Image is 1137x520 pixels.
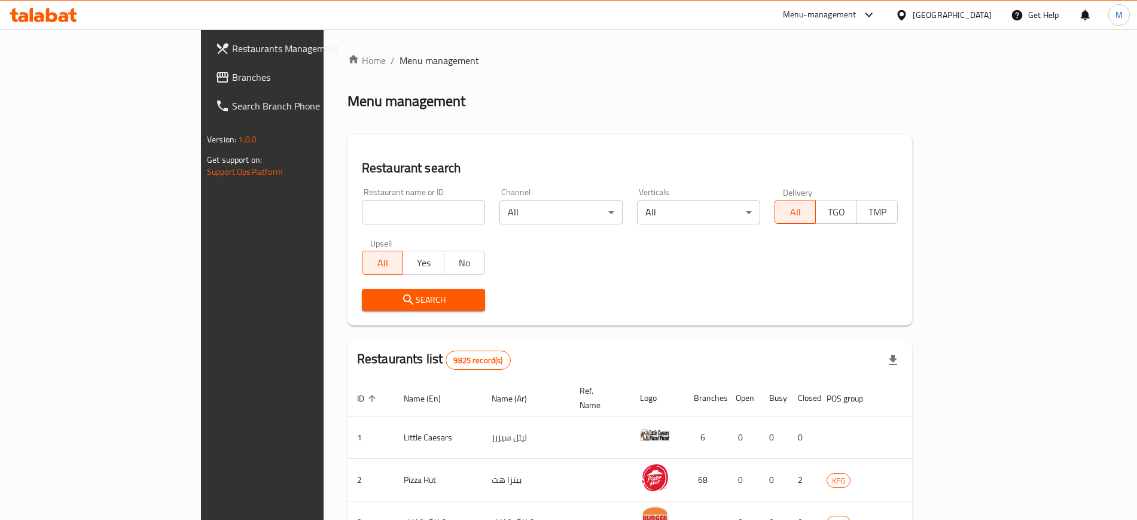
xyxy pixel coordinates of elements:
a: Restaurants Management [206,34,391,63]
span: Search Branch Phone [232,99,381,113]
input: Search for restaurant name or ID.. [362,200,485,224]
span: Branches [232,70,381,84]
th: Closed [788,380,817,416]
button: All [775,200,816,224]
span: TGO [821,203,852,221]
div: All [499,200,623,224]
td: 0 [760,459,788,501]
label: Delivery [783,188,813,196]
span: Search [371,293,475,308]
span: Version: [207,132,236,147]
span: POS group [827,391,879,406]
span: Menu management [400,53,479,68]
img: Pizza Hut [640,463,670,492]
td: 0 [726,459,760,501]
td: 0 [726,416,760,459]
th: Busy [760,380,788,416]
span: Name (Ar) [492,391,542,406]
span: Get support on: [207,152,262,168]
td: Little Caesars [394,416,482,459]
th: Open [726,380,760,416]
td: 6 [684,416,726,459]
td: بيتزا هت [482,459,570,501]
td: 0 [760,416,788,459]
button: TMP [856,200,898,224]
button: All [362,251,403,275]
span: 1.0.0 [238,132,257,147]
span: M [1115,8,1123,22]
td: Pizza Hut [394,459,482,501]
div: Export file [879,346,907,375]
h2: Restaurants list [357,350,511,370]
span: TMP [862,203,893,221]
h2: Menu management [347,92,465,111]
nav: breadcrumb [347,53,912,68]
span: KFG [827,474,850,488]
span: 9825 record(s) [446,355,510,366]
div: Total records count [446,351,510,370]
a: Search Branch Phone [206,92,391,120]
td: ليتل سيزرز [482,416,570,459]
h2: Restaurant search [362,159,898,177]
img: Little Caesars [640,420,670,450]
span: All [367,254,398,272]
td: 2 [788,459,817,501]
div: All [637,200,760,224]
span: All [780,203,811,221]
span: Name (En) [404,391,456,406]
td: 0 [788,416,817,459]
th: Branches [684,380,726,416]
span: ID [357,391,380,406]
button: TGO [815,200,856,224]
th: Logo [630,380,684,416]
a: Support.OpsPlatform [207,164,283,180]
button: No [444,251,485,275]
li: / [391,53,395,68]
td: 68 [684,459,726,501]
label: Upsell [370,239,392,247]
button: Search [362,289,485,311]
div: [GEOGRAPHIC_DATA] [913,8,992,22]
button: Yes [403,251,444,275]
a: Branches [206,63,391,92]
div: Menu-management [783,8,856,22]
span: No [449,254,480,272]
span: Restaurants Management [232,41,381,56]
span: Yes [408,254,439,272]
span: Ref. Name [580,384,616,412]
